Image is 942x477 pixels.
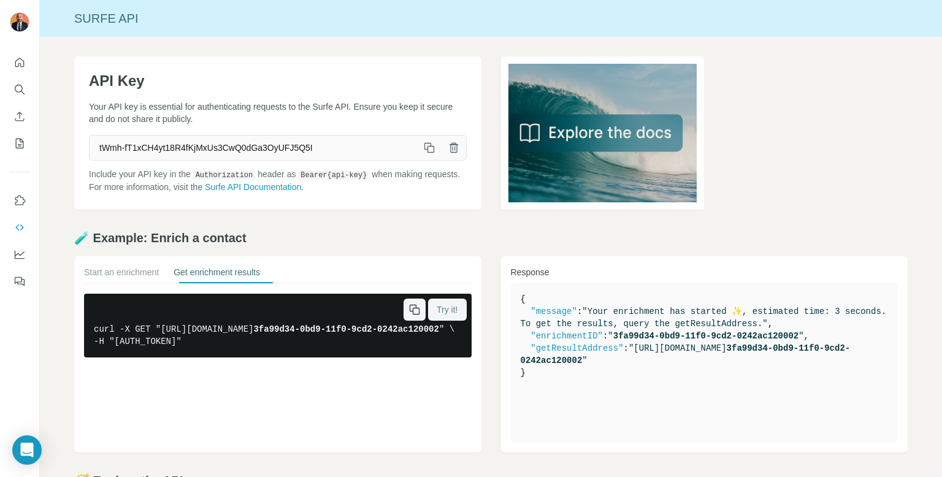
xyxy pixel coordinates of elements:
button: My lists [10,132,29,155]
button: Get enrichment results [174,266,260,283]
pre: curl -X GET "[URL][DOMAIN_NAME] " \ -H "[AUTH_TOKEN]" [84,294,472,357]
span: Try it! [437,303,458,316]
code: Authorization [193,171,256,180]
span: "Your enrichment has started ✨, estimated time: 3 seconds. To get the results, query the getResul... [521,307,892,329]
span: "enrichmentID" [530,331,603,341]
button: Feedback [10,270,29,292]
button: Use Surfe on LinkedIn [10,189,29,212]
button: Enrich CSV [10,105,29,128]
h1: API Key [89,71,467,91]
button: Search [10,78,29,101]
a: Surfe API Documentation [205,182,301,192]
button: Start an enrichment [84,266,159,283]
div: Surfe API [40,10,942,27]
p: Include your API key in the header as when making requests. For more information, visit the . [89,168,467,193]
h3: Response [511,266,898,278]
span: 3fa99d34-0bd9-11f0-9cd2-0242ac120002 [613,331,798,341]
button: Quick start [10,52,29,74]
button: Try it! [428,299,466,321]
span: tWmh-fT1xCH4yt18R4fKjMxUs3CwQ0dGa3OyUFJ5Q5I [90,137,417,159]
pre: { : , : , : } [521,293,889,379]
span: "[URL][DOMAIN_NAME] " [521,343,851,365]
div: Open Intercom Messenger [12,435,42,465]
span: " " [608,331,803,341]
span: "message" [530,307,577,316]
h2: 🧪 Example: Enrich a contact [74,229,908,246]
button: Dashboard [10,243,29,265]
code: Bearer {api-key} [298,171,369,180]
span: "getResultAddress" [530,343,623,353]
p: Your API key is essential for authenticating requests to the Surfe API. Ensure you keep it secure... [89,101,467,125]
button: Use Surfe API [10,216,29,238]
img: Avatar [10,12,29,32]
span: 3fa99d34-0bd9-11f0-9cd2-0242ac120002 [253,324,438,334]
